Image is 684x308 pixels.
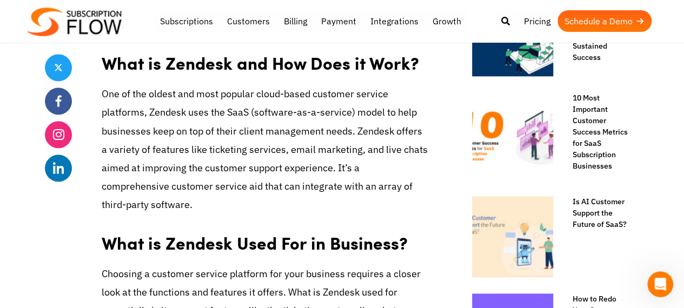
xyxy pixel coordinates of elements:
a: Schedule a Demo [557,10,652,32]
a: Billing [277,10,314,32]
span: One of the oldest and most popular cloud-based customer service platforms, Zendesk uses the SaaS ... [102,88,428,211]
img: Subscriptionflow [27,8,122,36]
a: Payment [314,10,363,32]
a: Integrations [363,10,426,32]
img: Is AI Customer Support the Future of SaaS? [472,196,553,277]
img: Customer-Success-Metrics [472,92,553,173]
iframe: Intercom live chat [647,271,673,297]
a: 10 Most Important Customer Success Metrics for SaaS Subscription Businesses [562,92,629,172]
strong: What is Zendesk and How Does it Work? [102,50,419,75]
a: Growth [426,10,468,32]
strong: What is Zendesk Used For in Business? [102,230,408,255]
a: Customers [220,10,277,32]
a: Subscriptions [153,10,220,32]
a: Is AI Customer Support the Future of SaaS? [562,196,629,230]
a: Pricing [517,10,557,32]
